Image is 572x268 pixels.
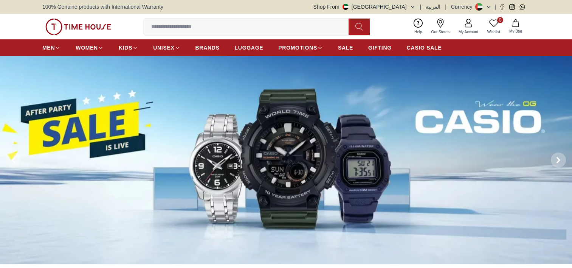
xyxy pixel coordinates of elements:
[313,3,415,11] button: Shop From[GEOGRAPHIC_DATA]
[42,3,163,11] span: 100% Genuine products with International Warranty
[505,18,527,36] button: My Bag
[338,41,353,55] a: SALE
[278,44,317,51] span: PROMOTIONS
[494,3,496,11] span: |
[509,4,515,10] a: Instagram
[76,44,98,51] span: WOMEN
[483,17,505,36] a: 0Wishlist
[484,29,503,35] span: Wishlist
[428,29,453,35] span: Our Stores
[45,19,111,35] img: ...
[407,44,442,51] span: CASIO SALE
[278,41,323,55] a: PROMOTIONS
[153,41,180,55] a: UNISEX
[76,41,104,55] a: WOMEN
[456,29,481,35] span: My Account
[497,17,503,23] span: 0
[153,44,174,51] span: UNISEX
[506,28,525,34] span: My Bag
[410,17,427,36] a: Help
[499,4,505,10] a: Facebook
[119,41,138,55] a: KIDS
[445,3,446,11] span: |
[195,41,220,55] a: BRANDS
[235,41,264,55] a: LUGGAGE
[427,17,454,36] a: Our Stores
[338,44,353,51] span: SALE
[42,41,60,55] a: MEN
[407,41,442,55] a: CASIO SALE
[368,41,392,55] a: GIFTING
[195,44,220,51] span: BRANDS
[451,3,476,11] div: Currency
[42,44,55,51] span: MEN
[426,3,440,11] button: العربية
[235,44,264,51] span: LUGGAGE
[411,29,425,35] span: Help
[119,44,132,51] span: KIDS
[343,4,349,10] img: United Arab Emirates
[368,44,392,51] span: GIFTING
[420,3,422,11] span: |
[519,4,525,10] a: Whatsapp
